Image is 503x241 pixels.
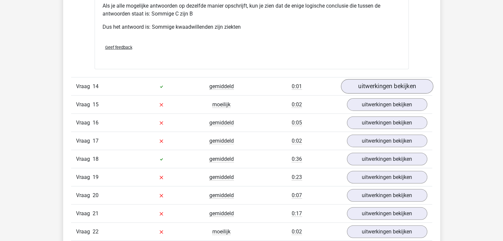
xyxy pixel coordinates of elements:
[347,153,427,165] a: uitwerkingen bekijken
[93,156,99,162] span: 18
[347,117,427,129] a: uitwerkingen bekijken
[292,83,302,90] span: 0:01
[209,156,234,162] span: gemiddeld
[347,171,427,184] a: uitwerkingen bekijken
[76,119,93,127] span: Vraag
[209,174,234,181] span: gemiddeld
[76,210,93,218] span: Vraag
[76,173,93,181] span: Vraag
[93,228,99,235] span: 22
[347,135,427,147] a: uitwerkingen bekijken
[292,192,302,199] span: 0:07
[103,23,401,31] p: Dus het antwoord is: Sommige kwaadwillenden zijn ziekten
[93,192,99,198] span: 20
[347,225,427,238] a: uitwerkingen bekijken
[212,228,231,235] span: moeilijk
[292,228,302,235] span: 0:02
[76,228,93,236] span: Vraag
[212,101,231,108] span: moeilijk
[292,138,302,144] span: 0:02
[103,2,401,18] p: Als je alle mogelijke antwoorden op dezelfde manier opschrijft, kun je zien dat de enige logische...
[93,210,99,217] span: 21
[292,210,302,217] span: 0:17
[347,98,427,111] a: uitwerkingen bekijken
[93,101,99,108] span: 15
[76,191,93,199] span: Vraag
[76,155,93,163] span: Vraag
[209,192,234,199] span: gemiddeld
[341,80,433,94] a: uitwerkingen bekijken
[347,189,427,202] a: uitwerkingen bekijken
[292,120,302,126] span: 0:05
[292,174,302,181] span: 0:23
[76,137,93,145] span: Vraag
[105,45,132,50] span: Geef feedback
[209,210,234,217] span: gemiddeld
[347,207,427,220] a: uitwerkingen bekijken
[292,101,302,108] span: 0:02
[76,101,93,109] span: Vraag
[209,120,234,126] span: gemiddeld
[76,83,93,90] span: Vraag
[209,138,234,144] span: gemiddeld
[93,174,99,180] span: 19
[209,83,234,90] span: gemiddeld
[93,83,99,89] span: 14
[93,138,99,144] span: 17
[93,120,99,126] span: 16
[292,156,302,162] span: 0:36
